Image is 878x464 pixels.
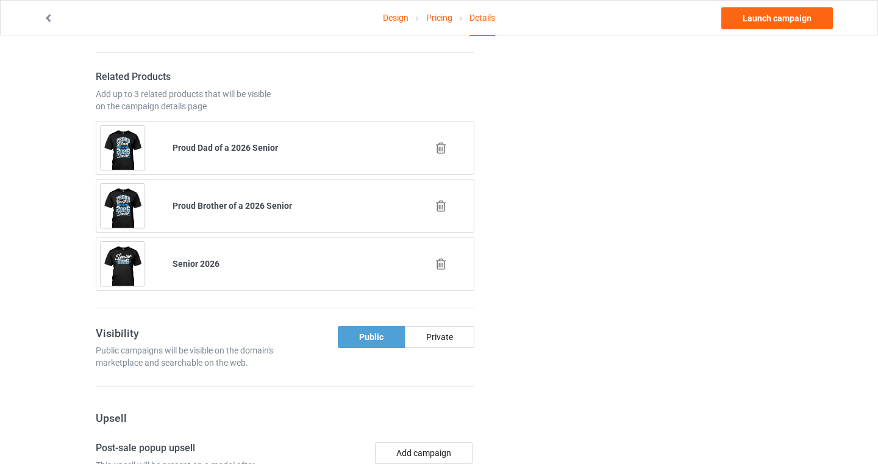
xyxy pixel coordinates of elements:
b: Proud Brother of a 2026 Senior [173,201,292,211]
div: Public campaigns will be visible on the domain's marketplace and searchable on the web. [96,344,281,369]
button: Add campaign [375,442,473,464]
h3: Visibility [96,326,281,340]
b: Proud Dad of a 2026 Senior [173,143,278,153]
a: Launch campaign [721,7,833,29]
h3: Upsell [96,411,475,425]
a: Design [383,1,409,35]
div: Public [338,326,405,348]
div: Private [405,326,474,348]
h4: Post-sale popup upsell [96,442,281,455]
a: Pricing [426,1,452,35]
div: Details [469,1,495,36]
div: Add up to 3 related products that will be visible on the campaign details page [96,88,281,112]
h4: Related Products [96,71,281,84]
b: Senior 2026 [173,259,220,269]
